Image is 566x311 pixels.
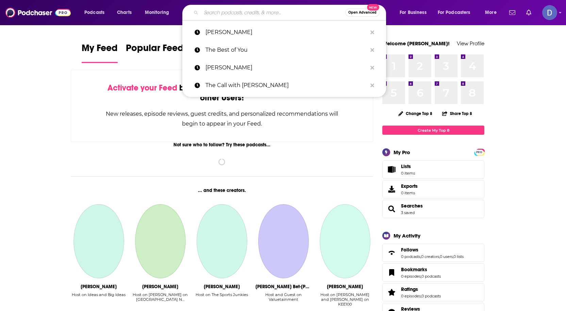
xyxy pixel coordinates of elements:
[72,292,126,307] div: Host on Ideas and Big Ideas
[255,292,312,307] div: Host and Guest on Valuetainment
[506,7,518,18] a: Show notifications dropdown
[105,109,339,129] div: New releases, episode reviews, guest credits, and personalized recommendations will begin to appe...
[382,263,484,282] span: Bookmarks
[421,274,441,279] a: 0 podcasts
[258,204,309,278] a: Patrick Bet-David
[382,160,484,179] a: Lists
[81,284,117,290] div: Nahlah Ayed
[394,149,410,155] div: My Pro
[382,283,484,301] span: Ratings
[182,59,386,77] a: [PERSON_NAME]
[71,142,373,148] div: Not sure who to follow? Try these podcasts...
[438,8,470,17] span: For Podcasters
[401,266,441,273] a: Bookmarks
[433,7,480,18] button: open menu
[542,5,557,20] span: Logged in as dianawurster
[142,284,178,290] div: Jon Justice
[71,187,373,193] div: ... and these creators.
[457,40,484,47] a: View Profile
[400,8,427,17] span: For Business
[401,210,415,215] a: 3 saved
[385,165,398,174] span: Lists
[126,42,184,63] a: Popular Feed
[132,292,188,302] div: Host on [PERSON_NAME] on [GEOGRAPHIC_DATA] N…
[475,149,483,154] a: PRO
[145,8,169,17] span: Monitoring
[421,294,441,298] a: 0 podcasts
[72,292,126,297] div: Host on Ideas and Big Ideas
[385,288,398,297] a: Ratings
[82,42,118,63] a: My Feed
[382,126,484,135] a: Create My Top 8
[105,83,339,103] div: by following Podcasts, Creators, Lists, and other Users!
[196,292,248,297] div: Host on The Sports Junkies
[401,171,415,176] span: 0 items
[132,292,188,307] div: Host on Jon Justice on Twin Cities N…
[205,59,367,77] p: Nancy Sobato
[80,7,113,18] button: open menu
[523,7,534,18] a: Show notifications dropdown
[480,7,505,18] button: open menu
[345,9,380,17] button: Open AdvancedNew
[401,203,423,209] a: Searches
[401,191,418,195] span: 0 items
[201,7,345,18] input: Search podcasts, credits, & more...
[542,5,557,20] img: User Profile
[113,7,136,18] a: Charts
[382,244,484,262] span: Follows
[401,163,411,169] span: Lists
[140,7,178,18] button: open menu
[385,248,398,258] a: Follows
[440,254,453,259] a: 0 users
[395,7,435,18] button: open menu
[394,232,420,239] div: My Activity
[317,292,373,307] div: Host on Dave and Jenn on KEE100
[401,286,441,292] a: Ratings
[394,109,436,118] button: Change Top 8
[205,77,367,94] p: The Call with Nancy Sobato
[197,204,247,278] a: Jason Bishop
[401,254,420,259] a: 0 podcasts
[320,204,370,278] a: Dave Roberts
[401,294,421,298] a: 0 episodes
[485,8,497,17] span: More
[205,23,367,41] p: erwin mcmanus
[401,266,427,273] span: Bookmarks
[442,107,472,120] button: Share Top 8
[204,284,240,290] div: Jason Bishop
[367,4,379,11] span: New
[196,292,248,307] div: Host on The Sports Junkies
[475,150,483,155] span: PRO
[107,83,177,93] span: Activate your Feed
[189,5,393,20] div: Search podcasts, credits, & more...
[385,184,398,194] span: Exports
[182,23,386,41] a: [PERSON_NAME]
[327,284,363,290] div: Dave Roberts
[117,8,132,17] span: Charts
[348,11,377,14] span: Open Advanced
[421,254,439,259] a: 0 creators
[382,200,484,218] span: Searches
[401,247,464,253] a: Follows
[401,286,418,292] span: Ratings
[73,204,124,278] a: Nahlah Ayed
[126,42,184,58] span: Popular Feed
[255,292,312,302] div: Host and Guest on Valuetainment
[382,40,450,47] a: Welcome [PERSON_NAME]!
[5,6,71,19] a: Podchaser - Follow, Share and Rate Podcasts
[135,204,185,278] a: Jon Justice
[439,254,440,259] span: ,
[401,247,418,253] span: Follows
[317,292,373,307] div: Host on [PERSON_NAME] and [PERSON_NAME] on KEE100
[542,5,557,20] button: Show profile menu
[385,268,398,277] a: Bookmarks
[401,183,418,189] span: Exports
[84,8,104,17] span: Podcasts
[182,77,386,94] a: The Call with [PERSON_NAME]
[401,163,415,169] span: Lists
[453,254,464,259] a: 0 lists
